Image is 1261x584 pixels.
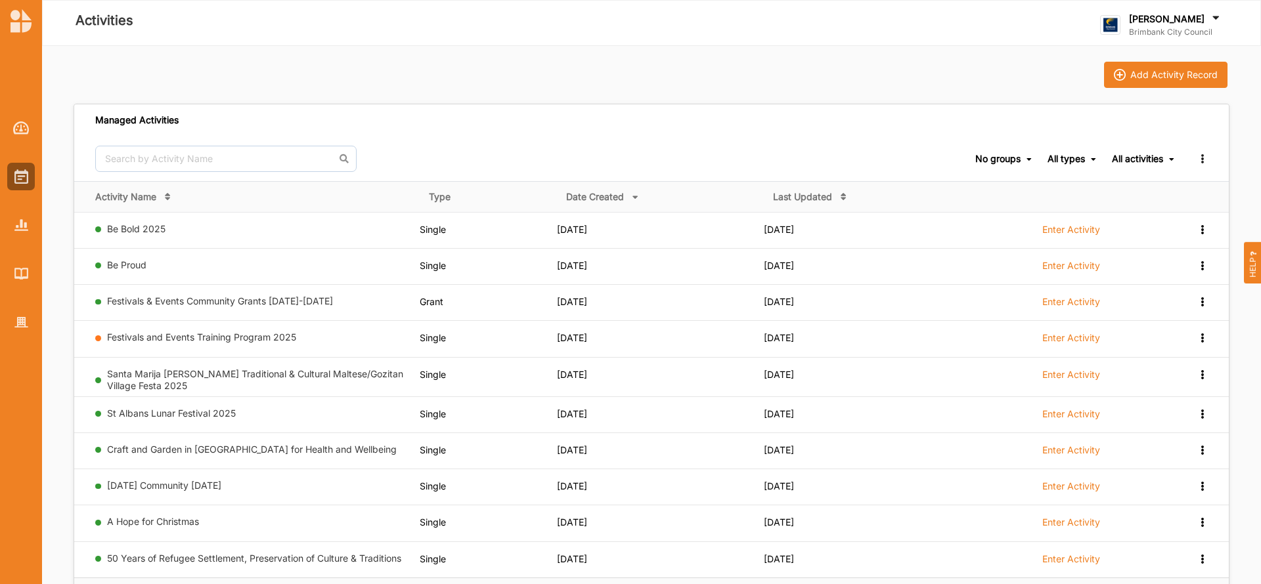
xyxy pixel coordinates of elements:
label: Activities [76,10,133,31]
span: [DATE] [557,224,587,235]
img: Library [14,268,28,279]
a: Be Bold 2025 [107,223,166,234]
a: Enter Activity [1042,368,1100,388]
div: No groups [975,153,1021,165]
a: Enter Activity [1042,223,1100,243]
a: [DATE] Community [DATE] [107,480,221,491]
a: 50 Years of Refugee Settlement, Preservation of Culture & Traditions [107,553,401,564]
span: [DATE] [764,480,794,491]
label: [PERSON_NAME] [1129,13,1205,25]
div: All types [1048,153,1085,165]
span: [DATE] [764,408,794,419]
span: [DATE] [764,553,794,564]
a: Enter Activity [1042,295,1100,315]
div: Activity Name [95,191,156,203]
a: Craft and Garden in [GEOGRAPHIC_DATA] for Health and Wellbeing [107,444,397,455]
label: Enter Activity [1042,224,1100,236]
span: [DATE] [764,260,794,271]
a: Reports [7,211,35,239]
a: Festivals & Events Community Grants [DATE]-[DATE] [107,295,333,306]
img: Reports [14,219,28,230]
input: Search by Activity Name [95,146,357,172]
div: All activities [1112,153,1163,165]
a: Dashboard [7,114,35,142]
span: [DATE] [557,516,587,528]
span: Single [420,516,446,528]
a: St Albans Lunar Festival 2025 [107,407,236,419]
label: Enter Activity [1042,480,1100,492]
span: Single [420,260,446,271]
span: [DATE] [557,408,587,419]
span: [DATE] [764,516,794,528]
span: [DATE] [764,296,794,307]
span: [DATE] [557,296,587,307]
a: Enter Activity [1042,259,1100,279]
img: Activities [14,169,28,184]
span: Single [420,224,446,235]
a: Enter Activity [1042,516,1100,535]
label: Enter Activity [1042,516,1100,528]
span: [DATE] [557,480,587,491]
a: A Hope for Christmas [107,516,199,527]
span: Single [420,553,446,564]
a: Enter Activity [1042,407,1100,427]
span: Single [420,369,446,380]
label: Enter Activity [1042,553,1100,565]
span: [DATE] [557,444,587,455]
span: Grant [420,296,443,307]
img: Organisation [14,317,28,328]
a: Enter Activity [1042,553,1100,572]
img: Dashboard [13,121,30,135]
a: Santa Marija [PERSON_NAME] Traditional & Cultural Maltese/Gozitan Village Festa 2025 [107,368,403,391]
img: logo [1100,15,1120,35]
span: Single [420,408,446,419]
a: Enter Activity [1042,480,1100,499]
span: [DATE] [764,332,794,343]
button: iconAdd Activity Record [1104,62,1228,88]
span: [DATE] [557,260,587,271]
span: [DATE] [557,332,587,343]
label: Brimbank City Council [1129,27,1222,37]
span: [DATE] [764,224,794,235]
label: Enter Activity [1042,260,1100,272]
span: [DATE] [764,444,794,455]
a: Library [7,260,35,287]
a: Activities [7,163,35,190]
a: Enter Activity [1042,444,1100,463]
label: Enter Activity [1042,408,1100,420]
div: Date Created [566,191,624,203]
div: Add Activity Record [1130,69,1218,81]
img: icon [1114,69,1126,81]
div: Last Updated [773,191,832,203]
label: Enter Activity [1042,332,1100,344]
span: Single [420,480,446,491]
span: Single [420,444,446,455]
a: Be Proud [107,259,146,270]
a: Festivals and Events Training Program 2025 [107,331,296,343]
th: Type [420,181,557,212]
div: Managed Activities [95,114,179,126]
span: Single [420,332,446,343]
a: Enter Activity [1042,331,1100,351]
label: Enter Activity [1042,296,1100,308]
span: [DATE] [764,369,794,380]
label: Enter Activity [1042,369,1100,381]
span: [DATE] [557,553,587,564]
span: [DATE] [557,369,587,380]
a: Organisation [7,308,35,336]
img: logo [11,9,32,33]
label: Enter Activity [1042,444,1100,456]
